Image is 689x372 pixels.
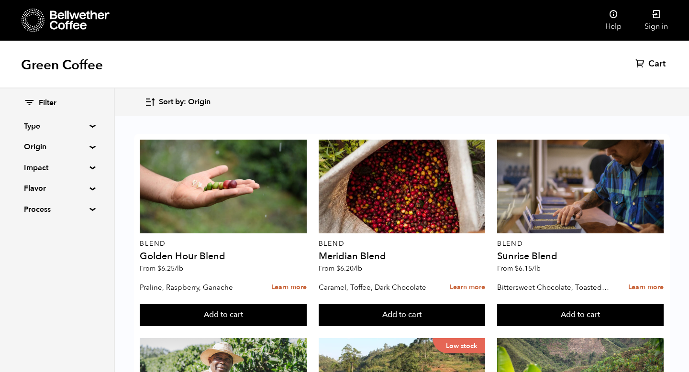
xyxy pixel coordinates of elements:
h1: Green Coffee [21,56,103,74]
span: Sort by: Origin [159,97,211,108]
p: Praline, Raspberry, Ganache [140,280,253,295]
summary: Type [24,120,90,132]
span: From [140,264,183,273]
bdi: 6.25 [157,264,183,273]
summary: Flavor [24,183,90,194]
span: Filter [39,98,56,109]
span: $ [515,264,519,273]
span: From [497,264,541,273]
button: Add to cart [140,304,306,326]
span: /lb [532,264,541,273]
span: From [319,264,362,273]
span: $ [157,264,161,273]
span: Cart [648,58,666,70]
span: /lb [175,264,183,273]
button: Sort by: Origin [144,91,211,113]
a: Learn more [628,277,664,298]
p: Blend [497,241,664,247]
a: Cart [635,58,668,70]
button: Add to cart [497,304,664,326]
p: Blend [319,241,485,247]
p: Bittersweet Chocolate, Toasted Marshmallow, Candied Orange, Praline [497,280,611,295]
p: Low stock [433,338,485,353]
span: $ [336,264,340,273]
bdi: 6.20 [336,264,362,273]
p: Blend [140,241,306,247]
span: /lb [354,264,362,273]
h4: Meridian Blend [319,252,485,261]
a: Learn more [271,277,307,298]
summary: Origin [24,141,90,153]
p: Caramel, Toffee, Dark Chocolate [319,280,432,295]
summary: Impact [24,162,90,174]
h4: Sunrise Blend [497,252,664,261]
h4: Golden Hour Blend [140,252,306,261]
button: Add to cart [319,304,485,326]
summary: Process [24,204,90,215]
bdi: 6.15 [515,264,541,273]
a: Learn more [450,277,485,298]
